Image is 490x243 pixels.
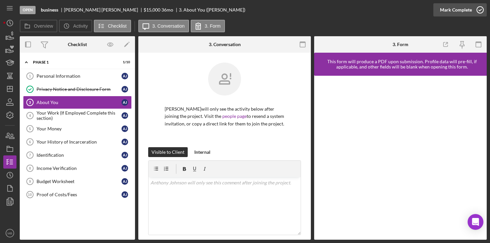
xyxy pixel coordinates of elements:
[194,147,210,157] div: Internal
[151,147,184,157] div: Visible to Client
[161,7,173,13] div: 36 mo
[23,96,132,109] a: 3About YouAJ
[37,87,122,92] div: Privacy Notice and Disclosure Form
[122,152,128,158] div: A J
[23,148,132,162] a: 7IdentificationAJ
[118,60,130,64] div: 1 / 10
[209,42,241,47] div: 3. Conversation
[37,152,122,158] div: Identification
[8,231,12,235] text: MB
[108,23,127,29] label: Checklist
[122,112,128,119] div: A J
[68,42,87,47] div: Checklist
[122,178,128,185] div: A J
[20,6,36,14] div: Open
[37,73,122,79] div: Personal Information
[165,105,285,127] p: [PERSON_NAME] will only see the activity below after joining the project. Visit the to resend a s...
[23,162,132,175] a: 8Income VerificationAJ
[122,73,128,79] div: A J
[23,135,132,148] a: 6Your History of IncarcerationAJ
[23,83,132,96] a: Privacy Notice and Disclosure FormAJ
[59,20,92,32] button: Activity
[23,122,132,135] a: 5Your MoneyAJ
[393,42,408,47] div: 3. Form
[94,20,131,32] button: Checklist
[29,153,31,157] tspan: 7
[122,125,128,132] div: A J
[152,23,185,29] label: 3. Conversation
[191,147,214,157] button: Internal
[37,110,122,121] div: Your Work (If Employed Complete this section)
[37,192,122,197] div: Proof of Costs/Fees
[29,140,31,144] tspan: 6
[37,100,122,105] div: About You
[179,7,245,13] div: 3. About You ([PERSON_NAME])
[37,166,122,171] div: Income Verification
[317,59,487,69] div: This form will produce a PDF upon submission. Profile data will pre-fill, if applicable, and othe...
[28,193,32,197] tspan: 10
[321,82,481,233] iframe: Lenderfit form
[440,3,472,16] div: Mark Complete
[23,109,132,122] a: 4Your Work (If Employed Complete this section)AJ
[37,179,122,184] div: Budget Worksheet
[41,7,58,13] b: business
[148,147,188,157] button: Visible to Client
[23,175,132,188] a: 9Budget WorksheetAJ
[205,23,221,29] label: 3. Form
[29,100,31,104] tspan: 3
[37,139,122,145] div: Your History of Incarceration
[191,20,225,32] button: 3. Form
[73,23,88,29] label: Activity
[122,165,128,172] div: A J
[29,114,31,118] tspan: 4
[29,127,31,131] tspan: 5
[3,227,16,240] button: MB
[33,60,114,64] div: Phase 1
[138,20,189,32] button: 3. Conversation
[122,99,128,106] div: A J
[29,179,31,183] tspan: 9
[23,188,132,201] a: 10Proof of Costs/FeesAJ
[222,113,247,119] a: people page
[34,23,53,29] label: Overview
[23,69,132,83] a: 1Personal InformationAJ
[29,74,31,78] tspan: 1
[122,86,128,93] div: A J
[37,126,122,131] div: Your Money
[433,3,487,16] button: Mark Complete
[144,7,160,13] span: $15,000
[468,214,483,230] div: Open Intercom Messenger
[29,166,31,170] tspan: 8
[20,20,57,32] button: Overview
[122,191,128,198] div: A J
[64,7,144,13] div: [PERSON_NAME] [PERSON_NAME]
[122,139,128,145] div: A J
